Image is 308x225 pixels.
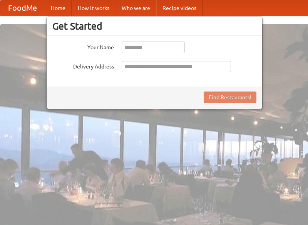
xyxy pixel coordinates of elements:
a: Recipe videos [156,0,203,16]
h3: Get Started [52,20,256,32]
label: Delivery Address [52,61,114,70]
a: How it works [72,0,115,16]
a: Who we are [115,0,156,16]
label: Your Name [52,42,114,51]
a: Home [45,0,72,16]
button: Find Restaurants! [204,92,256,103]
a: FoodMe [0,0,45,16]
